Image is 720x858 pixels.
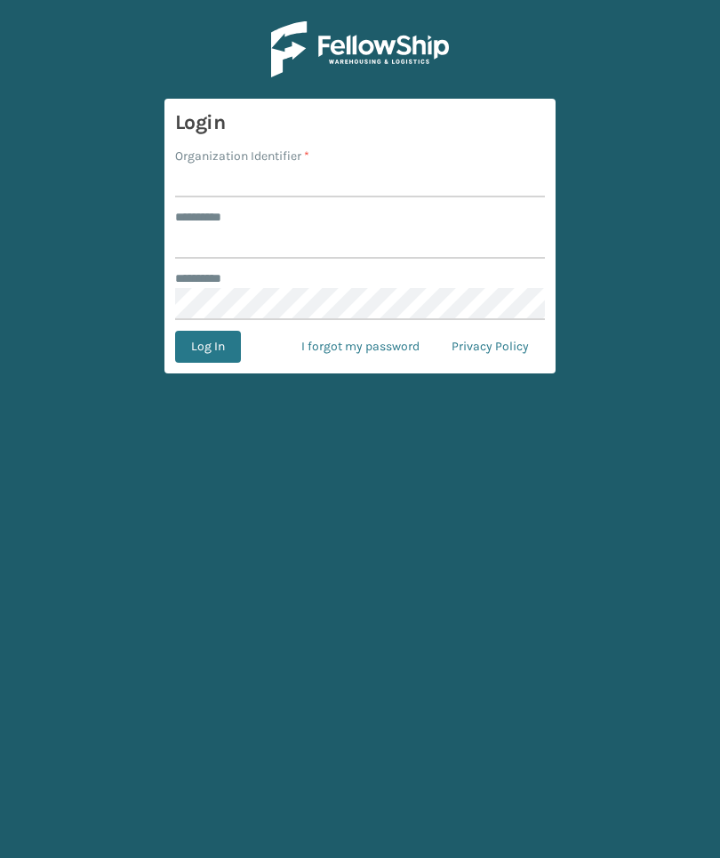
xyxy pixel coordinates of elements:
[175,331,241,363] button: Log In
[285,331,436,363] a: I forgot my password
[271,21,449,77] img: Logo
[175,147,309,165] label: Organization Identifier
[436,331,545,363] a: Privacy Policy
[175,109,545,136] h3: Login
